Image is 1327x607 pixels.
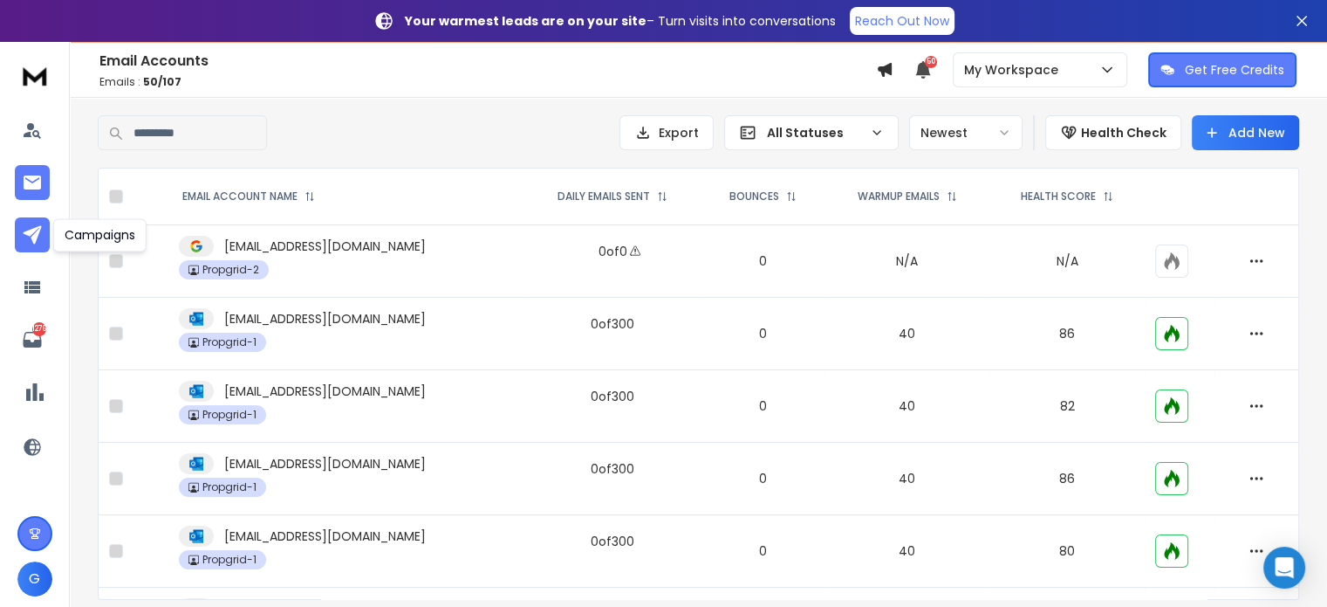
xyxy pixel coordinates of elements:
[712,252,814,270] p: 0
[17,59,52,92] img: logo
[712,325,814,342] p: 0
[224,528,426,545] p: [EMAIL_ADDRESS][DOMAIN_NAME]
[202,408,257,422] p: Propgrid-1
[1000,252,1134,270] p: N/A
[224,310,426,328] p: [EMAIL_ADDRESS][DOMAIN_NAME]
[855,12,949,30] p: Reach Out Now
[1185,61,1284,79] p: Get Free Credits
[712,397,814,415] p: 0
[17,562,52,597] button: G
[619,115,714,150] button: Export
[989,298,1145,370] td: 86
[99,51,876,72] h1: Email Accounts
[909,115,1023,150] button: Newest
[405,12,646,30] strong: Your warmest leads are on your site
[405,12,836,30] p: – Turn visits into conversations
[99,75,876,89] p: Emails :
[824,515,989,588] td: 40
[712,470,814,487] p: 0
[143,74,181,89] span: 50 / 107
[591,388,634,405] div: 0 of 300
[15,322,50,357] a: 1276
[202,553,257,567] p: Propgrid-1
[1148,52,1296,87] button: Get Free Credits
[224,383,426,400] p: [EMAIL_ADDRESS][DOMAIN_NAME]
[1045,115,1181,150] button: Health Check
[591,460,634,478] div: 0 of 300
[824,298,989,370] td: 40
[557,190,650,203] p: DAILY EMAILS SENT
[1192,115,1299,150] button: Add New
[599,243,627,260] div: 0 of 0
[767,124,863,141] p: All Statuses
[591,533,634,550] div: 0 of 300
[224,238,426,255] p: [EMAIL_ADDRESS][DOMAIN_NAME]
[729,190,779,203] p: BOUNCES
[989,443,1145,515] td: 86
[182,190,315,203] div: EMAIL ACCOUNT NAME
[202,263,259,277] p: Propgrid-2
[591,315,634,333] div: 0 of 300
[850,7,954,35] a: Reach Out Now
[1021,190,1096,203] p: HEALTH SCORE
[824,370,989,443] td: 40
[224,455,426,472] p: [EMAIL_ADDRESS][DOMAIN_NAME]
[964,61,1065,79] p: My Workspace
[53,218,147,252] div: Campaigns
[925,56,937,68] span: 50
[1081,124,1166,141] p: Health Check
[989,370,1145,443] td: 82
[32,322,46,336] p: 1276
[202,480,257,494] p: Propgrid-1
[712,542,814,560] p: 0
[824,443,989,515] td: 40
[858,190,940,203] p: WARMUP EMAILS
[824,225,989,298] td: N/A
[202,335,257,349] p: Propgrid-1
[989,515,1145,588] td: 80
[1263,547,1305,589] div: Open Intercom Messenger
